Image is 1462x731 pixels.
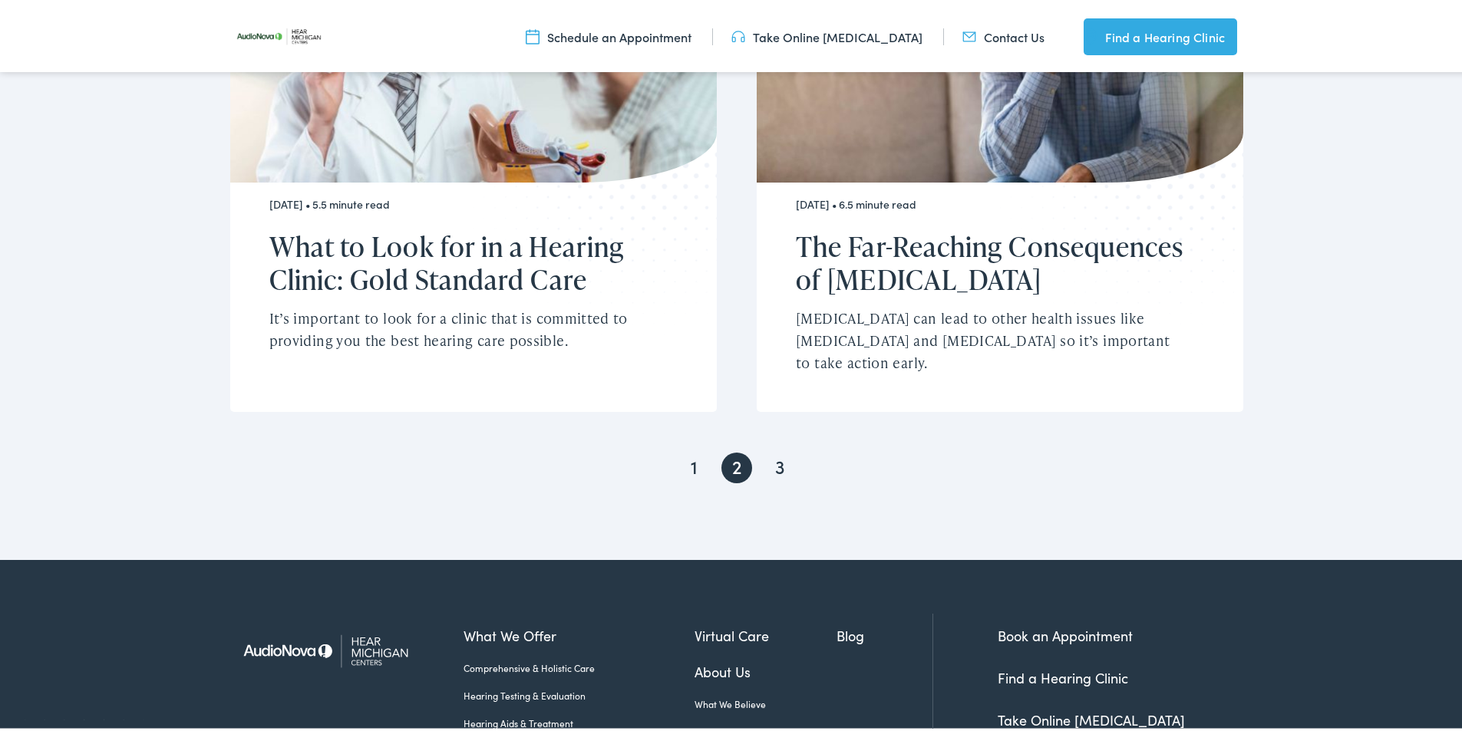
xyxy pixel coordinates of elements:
a: Blog [837,622,932,643]
div: [DATE] • 6.5 minute read [796,195,1185,208]
div: [DATE] • 5.5 minute read [269,195,658,208]
img: utility icon [526,25,540,42]
a: What We Offer [464,622,695,643]
span: Current page, page 2 [721,449,752,480]
p: [MEDICAL_DATA] can lead to other health issues like [MEDICAL_DATA] and [MEDICAL_DATA] so it’s imp... [796,305,1185,370]
a: Hearing Testing & Evaluation [464,686,695,700]
img: Hear Michigan [230,611,441,685]
img: utility icon [1084,25,1097,43]
a: Hearing Aids & Treatment [464,713,695,727]
a: Take Online [MEDICAL_DATA] [731,25,922,42]
a: What We Believe [695,694,837,708]
p: It’s important to look for a clinic that is committed to providing you the best hearing care poss... [269,305,658,349]
a: Virtual Care [695,622,837,643]
a: Goto Page 3 [764,449,795,480]
img: utility icon [731,25,745,42]
img: utility icon [962,25,976,42]
h2: What to Look for in a Hearing Clinic: Gold Standard Care [269,227,658,293]
a: Find a Hearing Clinic [1084,15,1237,52]
a: Contact Us [962,25,1045,42]
a: Comprehensive & Holistic Care [464,658,695,672]
a: Find a Hearing Clinic [998,665,1128,684]
h2: The Far-Reaching Consequences of [MEDICAL_DATA] [796,227,1185,293]
a: Schedule an Appointment [526,25,691,42]
a: About Us [695,658,837,679]
a: Take Online [MEDICAL_DATA] [998,707,1185,726]
a: Goto Page 1 [678,449,709,480]
a: Book an Appointment [998,623,1133,642]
